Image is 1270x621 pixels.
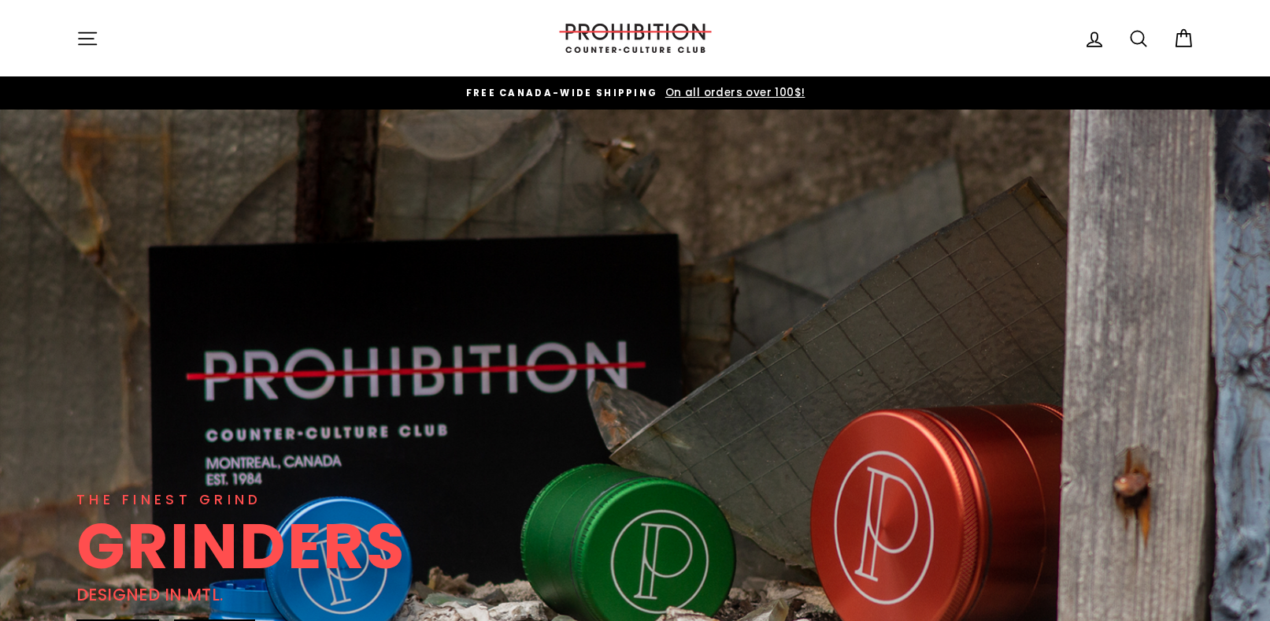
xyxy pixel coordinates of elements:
a: FREE CANADA-WIDE SHIPPING On all orders over 100$! [80,84,1191,102]
span: FREE CANADA-WIDE SHIPPING [466,87,658,99]
div: THE FINEST GRIND [76,489,261,511]
span: On all orders over 100$! [661,85,805,100]
img: PROHIBITION COUNTER-CULTURE CLUB [557,24,714,53]
div: DESIGNED IN MTL. [76,582,223,608]
div: GRINDERS [76,515,405,578]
